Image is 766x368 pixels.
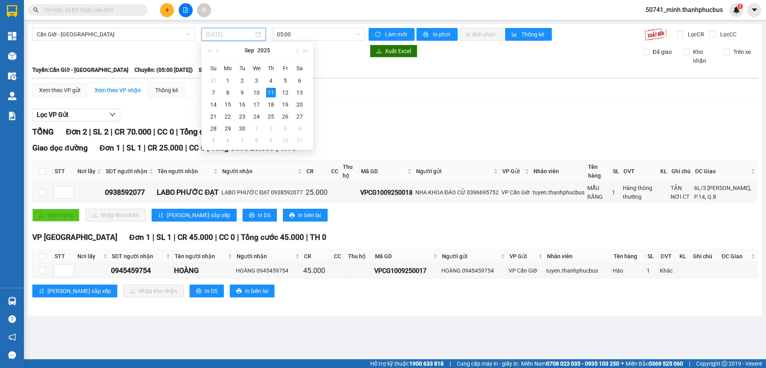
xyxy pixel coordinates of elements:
[295,100,304,109] div: 20
[174,233,176,242] span: |
[122,143,124,152] span: |
[690,47,718,65] span: Kho nhận
[329,160,341,182] th: CC
[8,72,16,80] img: warehouse-icon
[252,100,261,109] div: 17
[176,127,178,137] span: |
[152,233,154,242] span: |
[722,361,727,366] span: copyright
[249,87,264,99] td: 2025-09-10
[237,124,247,133] div: 30
[197,3,211,17] button: aim
[457,359,519,368] span: Cung cấp máy in - giấy in:
[8,297,16,305] img: warehouse-icon
[695,167,749,176] span: ĐC Giao
[302,250,332,263] th: CR
[306,187,328,198] div: 25.000
[206,123,221,135] td: 2025-09-28
[215,233,217,242] span: |
[112,252,164,261] span: SĐT người nhận
[185,143,187,152] span: |
[292,99,307,111] td: 2025-09-20
[415,188,499,197] div: NHA KHOA ĐÀO CỬ 0396695752
[277,28,360,40] span: 05:00
[545,250,611,263] th: Nhân viên
[134,65,193,74] span: Chuyến: (05:00 [DATE])
[278,99,292,111] td: 2025-09-19
[39,86,80,95] div: Xem theo VP gửi
[105,187,154,198] div: 0938592077
[221,99,235,111] td: 2025-09-15
[252,124,261,133] div: 1
[183,7,188,13] span: file-add
[511,32,518,38] span: bar-chart
[243,209,277,222] button: printerIn DS
[111,127,113,137] span: |
[249,75,264,87] td: 2025-09-03
[155,86,178,95] div: Thống kê
[123,285,184,297] button: downloadNhập kho nhận
[221,75,235,87] td: 2025-09-01
[252,136,261,145] div: 8
[258,211,270,220] span: In DS
[639,5,729,15] span: 50741_minh.thanhphucbus
[417,28,458,41] button: printerIn phơi
[658,160,669,182] th: KL
[201,7,207,13] span: aim
[32,127,54,137] span: TỔNG
[249,212,255,219] span: printer
[264,135,278,146] td: 2025-10-09
[47,287,111,295] span: [PERSON_NAME] sắp xếp
[278,87,292,99] td: 2025-09-12
[206,99,221,111] td: 2025-09-14
[148,143,183,152] span: CR 25.000
[235,123,249,135] td: 2025-09-30
[292,111,307,123] td: 2025-09-27
[180,127,244,137] span: Tổng cước 70.000
[292,123,307,135] td: 2025-10-04
[509,266,544,275] div: VP Cần Giờ
[441,266,506,275] div: HOÀNG 0945459754
[235,135,249,146] td: 2025-10-07
[129,233,150,242] span: Đơn 1
[178,233,213,242] span: CR 45.000
[221,111,235,123] td: 2025-09-22
[280,88,290,97] div: 12
[669,160,693,182] th: Ghi chú
[460,28,503,41] button: In đơn chọn
[266,100,276,109] div: 18
[160,3,174,17] button: plus
[8,52,16,60] img: warehouse-icon
[223,100,233,109] div: 15
[370,45,417,57] button: downloadXuất Excel
[612,188,620,197] div: 1
[221,87,235,99] td: 2025-09-08
[199,65,214,74] span: Số xe:
[369,28,415,41] button: syncLàm mới
[722,252,749,261] span: ĐC Giao
[32,143,88,152] span: Giao dọc đường
[221,123,235,135] td: 2025-09-29
[292,75,307,87] td: 2025-09-06
[144,143,146,152] span: |
[53,160,75,182] th: STT
[252,76,261,85] div: 3
[167,211,230,220] span: [PERSON_NAME] sắp xếp
[223,124,233,133] div: 29
[39,288,44,295] span: sort-ascending
[737,4,743,9] sup: 1
[531,160,586,182] th: Nhân viên
[206,111,221,123] td: 2025-09-21
[341,160,359,182] th: Thu hộ
[346,250,373,263] th: Thu hộ
[179,3,193,17] button: file-add
[622,160,658,182] th: ĐVT
[66,127,87,137] span: Đơn 2
[266,136,276,145] div: 9
[157,127,174,137] span: CC 0
[235,87,249,99] td: 2025-09-09
[93,127,109,137] span: SL 2
[109,111,116,118] span: down
[375,252,432,261] span: Mã GD
[221,135,235,146] td: 2025-10-06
